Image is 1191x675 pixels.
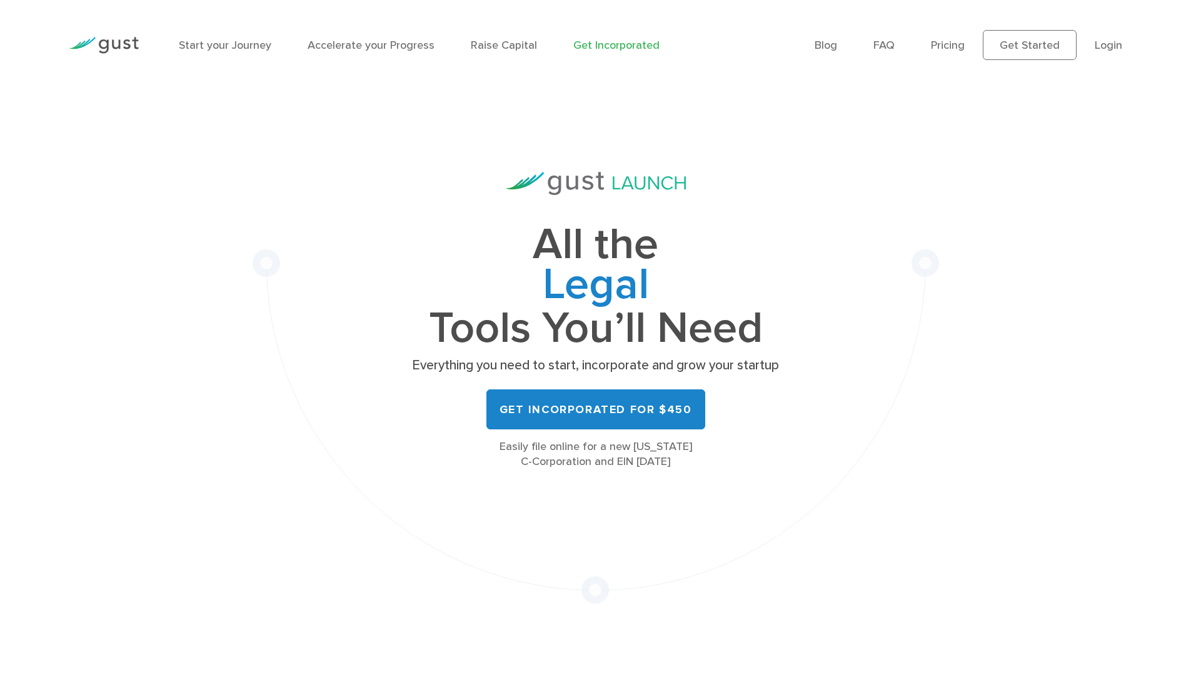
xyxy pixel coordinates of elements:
img: Gust Logo [69,37,139,54]
a: Start your Journey [179,39,271,52]
a: Login [1095,39,1122,52]
a: Raise Capital [471,39,537,52]
a: Get Incorporated for $450 [486,389,705,429]
a: Get Incorporated [573,39,660,52]
a: Pricing [931,39,965,52]
span: Legal [408,265,783,309]
a: Blog [815,39,837,52]
div: Easily file online for a new [US_STATE] C-Corporation and EIN [DATE] [408,439,783,469]
a: FAQ [873,39,895,52]
h1: All the Tools You’ll Need [408,225,783,348]
p: Everything you need to start, incorporate and grow your startup [408,357,783,374]
a: Accelerate your Progress [308,39,435,52]
a: Get Started [983,30,1077,60]
img: Gust Launch Logo [506,172,686,195]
